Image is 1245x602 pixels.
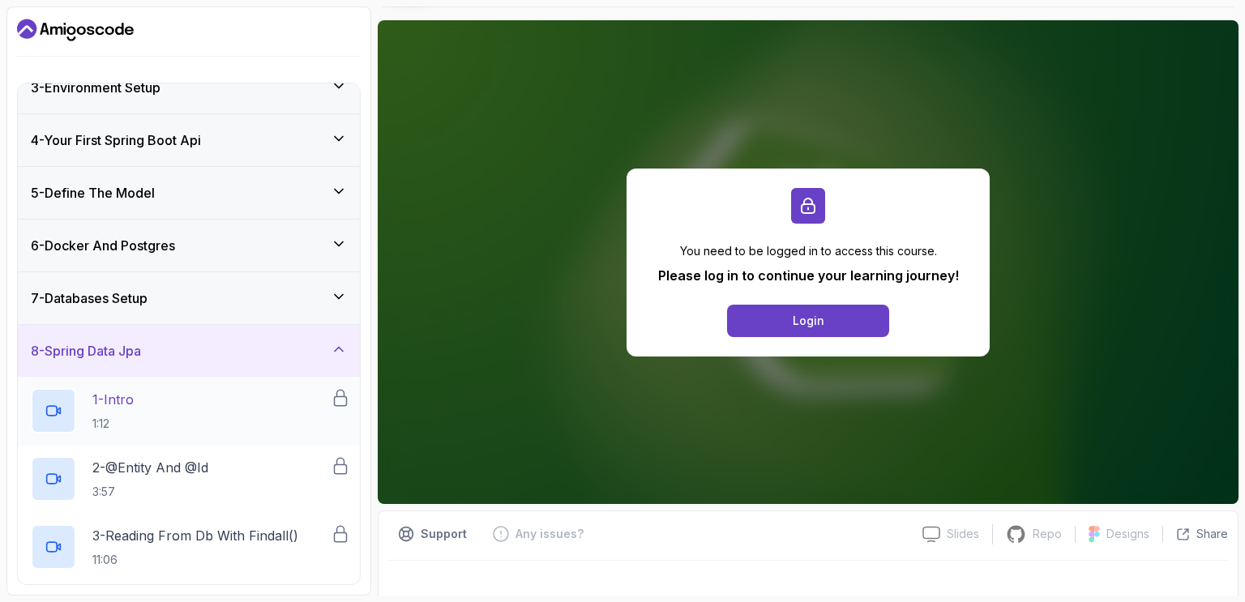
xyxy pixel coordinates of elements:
[92,390,134,409] p: 1 - Intro
[31,388,347,433] button: 1-Intro1:12
[18,114,360,166] button: 4-Your First Spring Boot Api
[17,17,134,43] a: Dashboard
[18,62,360,113] button: 3-Environment Setup
[92,458,208,477] p: 2 - @Entity And @Id
[92,526,298,545] p: 3 - Reading From Db With Findall()
[1033,526,1062,542] p: Repo
[516,526,584,542] p: Any issues?
[1162,526,1228,542] button: Share
[658,243,959,259] p: You need to be logged in to access this course.
[92,552,298,568] p: 11:06
[1106,526,1149,542] p: Designs
[18,272,360,324] button: 7-Databases Setup
[31,183,155,203] h3: 5 - Define The Model
[18,220,360,271] button: 6-Docker And Postgres
[31,78,160,97] h3: 3 - Environment Setup
[92,484,208,500] p: 3:57
[31,236,175,255] h3: 6 - Docker And Postgres
[18,167,360,219] button: 5-Define The Model
[727,305,889,337] button: Login
[947,526,979,542] p: Slides
[793,313,824,329] div: Login
[1196,526,1228,542] p: Share
[421,526,467,542] p: Support
[31,130,201,150] h3: 4 - Your First Spring Boot Api
[388,521,477,547] button: Support button
[31,288,148,308] h3: 7 - Databases Setup
[31,341,141,361] h3: 8 - Spring Data Jpa
[658,266,959,285] p: Please log in to continue your learning journey!
[18,325,360,377] button: 8-Spring Data Jpa
[92,416,134,432] p: 1:12
[31,456,347,502] button: 2-@Entity And @Id3:57
[31,524,347,570] button: 3-Reading From Db With Findall()11:06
